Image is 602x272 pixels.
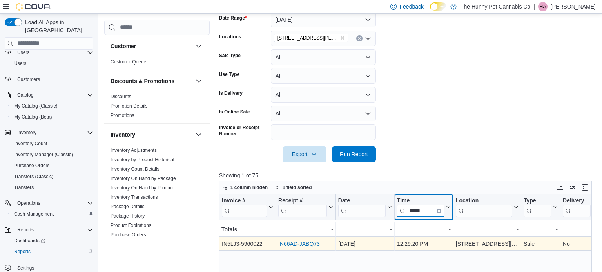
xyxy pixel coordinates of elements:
div: Discounts & Promotions [104,92,210,123]
span: Operations [17,200,40,206]
div: - [456,225,519,234]
span: Run Report [340,150,368,158]
a: Package Details [111,204,145,209]
button: Export [283,146,326,162]
span: Inventory Count Details [111,166,160,172]
div: [STREET_ADDRESS][PERSON_NAME] [456,239,519,249]
button: Operations [2,198,96,209]
label: Sale Type [219,52,241,59]
div: - [278,225,333,234]
button: All [271,68,376,84]
a: Promotion Details [111,103,148,109]
span: My Catalog (Beta) [11,112,93,122]
span: Inventory Manager (Classic) [14,151,73,158]
button: My Catalog (Beta) [8,112,96,122]
div: Receipt # URL [278,197,327,217]
button: Display options [568,183,577,192]
div: Type [524,197,551,217]
a: Inventory Count [11,139,51,148]
a: Reports [11,247,34,256]
button: Inventory [194,130,203,139]
a: Inventory Manager (Classic) [11,150,76,159]
button: Clear input [356,35,363,41]
button: Receipt # [278,197,333,217]
div: Receipt # [278,197,327,204]
div: Type [524,197,551,204]
span: 659 Upper James St [274,34,348,42]
span: Cash Management [11,209,93,219]
span: Operations [14,198,93,208]
a: Transfers (Classic) [11,172,56,181]
span: Transfers [11,183,93,192]
button: All [271,49,376,65]
button: Customers [2,74,96,85]
a: Promotions [111,113,134,118]
a: Transfers [11,183,37,192]
button: Users [2,47,96,58]
span: Transfers [14,184,34,191]
label: Date Range [219,15,247,21]
button: Keyboard shortcuts [555,183,565,192]
button: Customer [111,42,192,50]
span: Customers [17,76,40,83]
button: Purchase Orders [8,160,96,171]
span: Transfers (Classic) [14,173,53,180]
h3: Inventory [111,131,135,139]
div: Sale [524,239,558,249]
div: Hanna Anderson [538,2,548,11]
span: My Catalog (Classic) [14,103,58,109]
button: TimeClear input [397,197,451,217]
button: Catalog [2,90,96,101]
div: Totals [221,225,273,234]
button: Cash Management [8,209,96,220]
span: Purchase Orders [11,161,93,170]
button: All [271,106,376,121]
span: Inventory On Hand by Package [111,175,176,182]
p: Showing 1 of 75 [219,171,596,179]
p: | [533,2,535,11]
a: Package History [111,213,145,219]
a: Inventory On Hand by Product [111,185,174,191]
a: Customers [14,75,43,84]
div: Inventory [104,146,210,261]
span: Inventory [14,128,93,137]
a: Customer Queue [111,59,146,65]
button: Users [14,48,33,57]
button: All [271,87,376,103]
button: Type [524,197,558,217]
span: Inventory Adjustments [111,147,157,153]
p: [PERSON_NAME] [551,2,596,11]
button: Date [338,197,392,217]
span: Promotions [111,112,134,119]
div: [DATE] [338,239,392,249]
button: My Catalog (Classic) [8,101,96,112]
span: Reports [14,249,31,255]
a: Product Expirations [111,223,151,228]
span: Users [14,60,26,67]
div: No [563,239,597,249]
p: The Hunny Pot Cannabis Co [461,2,530,11]
button: Inventory Count [8,138,96,149]
button: Discounts & Promotions [194,76,203,86]
button: [DATE] [271,12,376,27]
button: Discounts & Promotions [111,77,192,85]
span: My Catalog (Classic) [11,101,93,111]
span: My Catalog (Beta) [14,114,52,120]
span: Settings [17,265,34,271]
span: Purchase Orders [14,162,50,169]
button: Reports [2,224,96,235]
span: Product Expirations [111,222,151,229]
span: Reports [14,225,93,234]
h3: Discounts & Promotions [111,77,174,85]
div: Delivery [563,197,591,217]
input: Dark Mode [430,2,446,11]
button: Transfers [8,182,96,193]
div: Location [456,197,512,204]
button: Run Report [332,146,376,162]
span: Reports [11,247,93,256]
div: - [397,225,451,234]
